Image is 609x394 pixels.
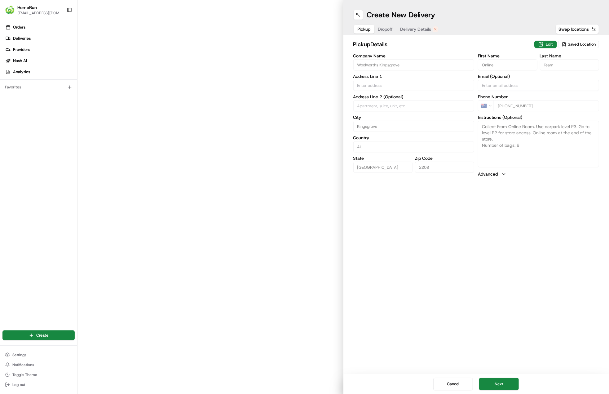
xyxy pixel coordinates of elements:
input: Enter company name [353,59,474,70]
span: Notifications [12,362,34,367]
label: Country [353,136,474,140]
a: Nash AI [2,56,77,66]
button: Log out [2,380,75,389]
label: City [353,115,474,119]
label: Email (Optional) [478,74,599,78]
a: Orders [2,22,77,32]
h2: pickup Details [353,40,531,49]
span: Delivery Details [400,26,431,32]
input: Enter first name [478,59,537,70]
span: Nash AI [13,58,27,64]
button: [EMAIL_ADDRESS][DOMAIN_NAME] [17,11,62,16]
input: Enter email address [478,80,599,91]
span: Toggle Theme [12,372,37,377]
a: Providers [2,45,77,55]
button: Next [479,378,519,390]
input: Enter address [353,80,474,91]
span: Dropoff [378,26,393,32]
div: Favorites [2,82,75,92]
button: Notifications [2,360,75,369]
h1: Create New Delivery [367,10,435,20]
button: Cancel [433,378,473,390]
span: Swap locations [558,26,589,32]
span: Create [36,333,48,338]
button: Settings [2,351,75,359]
img: HomeRun [5,5,15,15]
button: Edit [534,41,557,48]
label: Phone Number [478,95,599,99]
textarea: Collect From Online Room. Use carpark level P3. Go to level P2 for store access. Online room at t... [478,121,599,167]
input: Enter state [353,162,413,173]
label: Zip Code [415,156,474,160]
label: Advanced [478,171,498,177]
span: Settings [12,352,26,357]
label: Last Name [540,54,599,58]
label: Company Name [353,54,474,58]
span: Log out [12,382,25,387]
label: State [353,156,413,160]
span: Analytics [13,69,30,75]
button: Advanced [478,171,599,177]
button: Create [2,330,75,340]
span: Providers [13,47,30,52]
a: Deliveries [2,34,77,43]
label: Address Line 1 [353,74,474,78]
a: Analytics [2,67,77,77]
button: Saved Location [558,40,599,49]
input: Enter zip code [415,162,474,173]
span: Saved Location [568,42,596,47]
label: Address Line 2 (Optional) [353,95,474,99]
input: Enter last name [540,59,599,70]
button: HomeRunHomeRun[EMAIL_ADDRESS][DOMAIN_NAME] [2,2,64,17]
button: Swap locations [556,24,599,34]
span: Deliveries [13,36,31,41]
input: Enter city [353,121,474,132]
input: Enter country [353,141,474,152]
span: Pickup [358,26,371,32]
input: Apartment, suite, unit, etc. [353,100,474,111]
label: Instructions (Optional) [478,115,599,119]
span: Orders [13,25,25,30]
button: Toggle Theme [2,370,75,379]
input: Enter phone number [494,100,599,111]
label: First Name [478,54,537,58]
button: HomeRun [17,4,37,11]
